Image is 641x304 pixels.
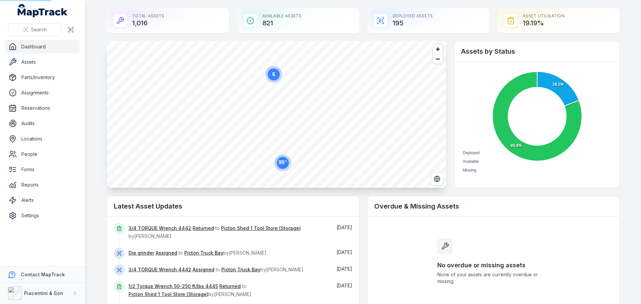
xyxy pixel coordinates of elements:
[463,168,476,173] span: Missing
[461,47,613,56] h2: Assets by Status
[463,150,480,155] span: Deployed
[463,159,479,164] span: Available
[5,194,80,207] a: Alerts
[5,147,80,161] a: People
[24,290,63,296] strong: Piacentini & Son
[433,44,443,54] button: Zoom in
[129,225,191,232] a: 3/4 TORQUE Wrench 4442
[5,101,80,115] a: Reservations
[129,225,301,239] span: to by [PERSON_NAME]
[129,283,218,290] a: 1/2 Torque Wrench 50-250 ft/lbs 4445
[129,250,154,256] a: Die grinder
[221,266,260,273] a: Picton Truck Bay
[278,159,287,165] text: 99
[18,4,68,17] a: MapTrack
[5,132,80,145] a: Locations
[5,86,80,99] a: Assignments
[31,26,47,33] span: Search
[156,250,177,256] a: Assigned
[107,41,446,188] canvas: Map
[337,225,352,230] span: [DATE]
[272,71,275,77] text: 6
[337,249,352,255] span: [DATE]
[5,163,80,176] a: Forms
[337,266,352,272] time: 24/09/2025, 7:20:25 am
[114,202,352,211] h2: Latest Asset Updates
[129,266,191,273] a: 3/4 TORQUE Wrench 4442
[285,159,287,163] tspan: +
[433,54,443,64] button: Zoom out
[129,250,266,256] span: to by [PERSON_NAME]
[193,225,214,232] a: Returned
[5,71,80,84] a: Parts/Inventory
[374,202,613,211] h2: Overdue & Missing Assets
[5,209,80,222] a: Settings
[431,173,443,185] button: Switch to Satellite View
[5,40,80,53] a: Dashboard
[5,178,80,192] a: Reports
[221,225,301,232] a: Picton Shed 1 Tool Store (Storage)
[219,283,241,290] a: Returned
[5,55,80,69] a: Assets
[21,272,65,277] strong: Contact MapTrack
[337,249,352,255] time: 24/09/2025, 7:49:04 am
[184,250,223,256] a: Picton Truck Bay
[193,266,214,273] a: Assigned
[337,283,352,288] span: [DATE]
[337,225,352,230] time: 24/09/2025, 7:51:36 am
[8,23,62,36] button: Search
[437,271,550,285] span: None of your assets are currently overdue or missing.
[129,283,251,297] span: to by [PERSON_NAME]
[337,283,352,288] time: 24/09/2025, 6:15:10 am
[437,261,550,270] h3: No overdue or missing assets
[129,291,208,298] a: Picton Shed 1 Tool Store (Storage)
[129,267,303,272] span: to by [PERSON_NAME]
[337,266,352,272] span: [DATE]
[5,117,80,130] a: Audits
